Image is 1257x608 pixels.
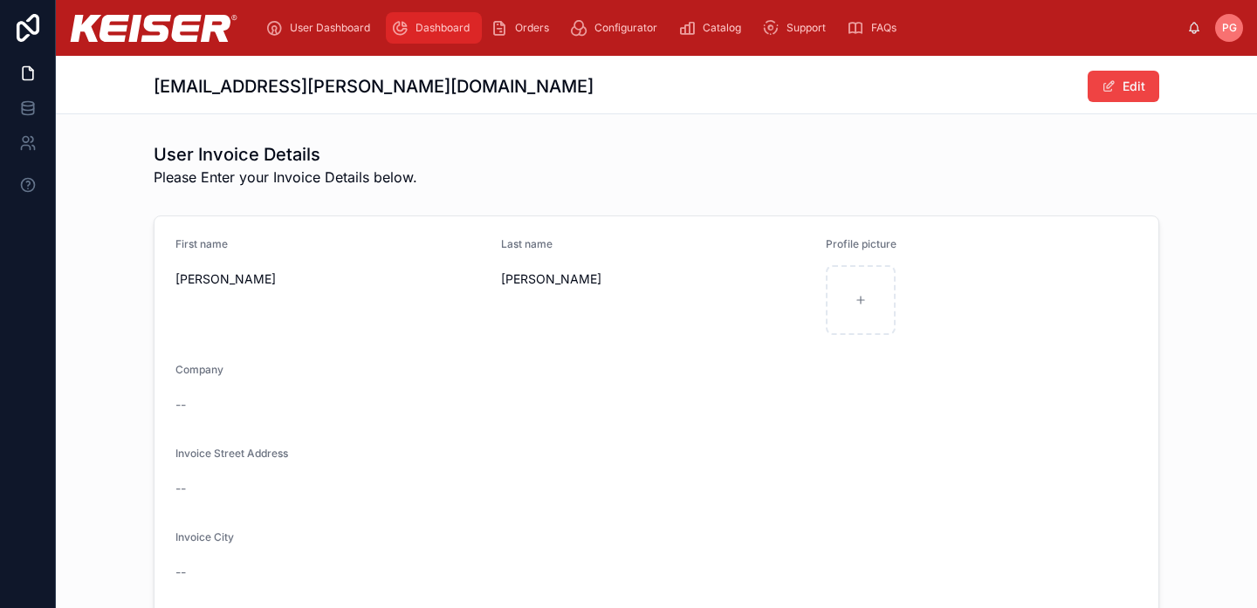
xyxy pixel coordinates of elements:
span: -- [175,564,186,581]
span: Profile picture [826,237,896,250]
span: Please Enter your Invoice Details below. [154,167,417,188]
span: Orders [515,21,549,35]
span: Catalog [703,21,741,35]
h1: User Invoice Details [154,142,417,167]
span: Invoice City [175,530,234,543]
span: Company [175,363,223,376]
a: Orders [485,12,561,44]
button: Edit [1088,71,1159,102]
img: App logo [70,15,237,42]
span: User Dashboard [290,21,370,35]
span: FAQs [871,21,896,35]
span: Dashboard [416,21,470,35]
a: FAQs [841,12,909,44]
div: scrollable content [251,9,1187,47]
span: -- [175,480,186,497]
span: Support [786,21,826,35]
a: Catalog [673,12,753,44]
a: Support [757,12,838,44]
h1: [EMAIL_ADDRESS][PERSON_NAME][DOMAIN_NAME] [154,74,594,99]
a: Dashboard [386,12,482,44]
span: [PERSON_NAME] [175,270,487,288]
span: -- [175,396,186,413]
a: User Dashboard [260,12,382,44]
span: Last name [501,237,553,250]
span: Invoice Street Address [175,447,288,460]
span: Configurator [594,21,657,35]
span: [PERSON_NAME] [501,270,813,288]
span: PG [1222,21,1237,35]
span: First name [175,237,228,250]
a: Configurator [565,12,670,44]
